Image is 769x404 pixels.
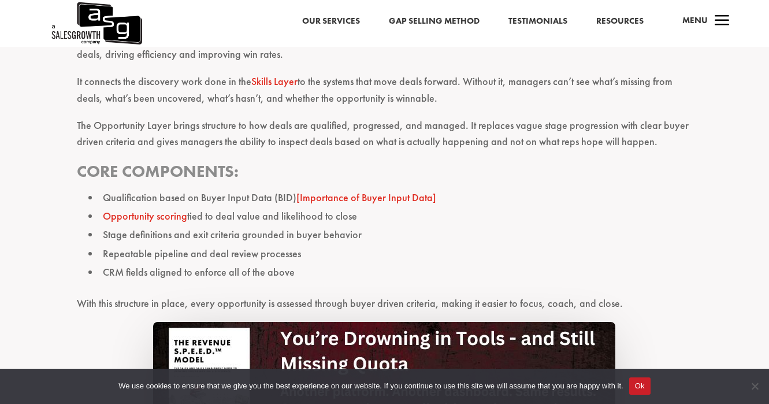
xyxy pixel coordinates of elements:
a: Our Services [302,14,360,29]
button: Ok [629,377,651,395]
li: Stage definitions and exit criteria grounded in buyer behavior [88,225,692,244]
p: It connects the discovery work done in the to the systems that move deals forward. Without it, ma... [77,73,692,117]
span: We use cookies to ensure that we give you the best experience on our website. If you continue to ... [118,380,623,392]
li: Repeatable pipeline and deal review processes [88,244,692,263]
a: Testimonials [508,14,567,29]
p: The Opportunity Layer brings structure to how deals are qualified, progressed, and managed. It re... [77,117,692,161]
a: Resources [596,14,644,29]
li: tied to deal value and likelihood to close [88,207,692,225]
li: Qualification based on Buyer Input Data (BID) [88,188,692,207]
a: Skills Layer [251,75,298,88]
span: Menu [682,14,708,26]
li: CRM fields aligned to enforce all of the above [88,263,692,281]
p: With this structure in place, every opportunity is assessed through buyer driven criteria, making... [77,295,692,323]
a: [Importance of Buyer Input Data] [296,191,436,204]
h3: Core components: [77,161,692,188]
span: a [711,10,734,33]
a: Opportunity scoring [103,209,187,223]
span: No [749,380,760,392]
a: Gap Selling Method [389,14,480,29]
